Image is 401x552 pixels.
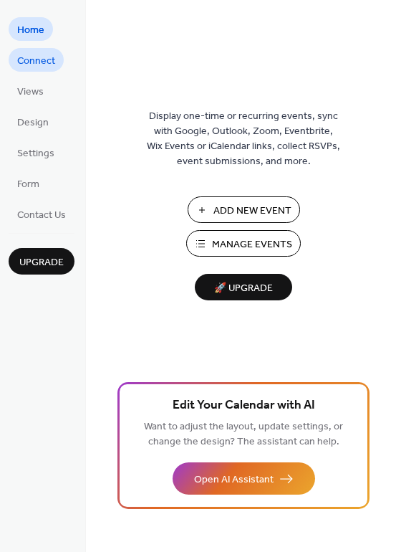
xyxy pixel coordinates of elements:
span: Design [17,115,49,130]
span: 🚀 Upgrade [203,279,284,298]
span: Settings [17,146,54,161]
a: Form [9,171,48,195]
span: Add New Event [213,204,291,219]
a: Contact Us [9,202,74,226]
span: Home [17,23,44,38]
span: Views [17,85,44,100]
span: Edit Your Calendar with AI [173,396,315,416]
button: Add New Event [188,196,300,223]
button: Upgrade [9,248,74,275]
span: Form [17,177,39,192]
a: Design [9,110,57,133]
button: 🚀 Upgrade [195,274,292,300]
span: Open AI Assistant [194,472,274,487]
span: Upgrade [19,255,64,270]
span: Connect [17,54,55,69]
a: Home [9,17,53,41]
a: Settings [9,141,63,164]
span: Display one-time or recurring events, sync with Google, Outlook, Zoom, Eventbrite, Wix Events or ... [147,109,340,169]
span: Want to adjust the layout, update settings, or change the design? The assistant can help. [144,417,343,452]
a: Views [9,79,52,103]
button: Open AI Assistant [173,462,315,495]
span: Contact Us [17,208,66,223]
a: Connect [9,48,64,72]
button: Manage Events [186,230,301,257]
span: Manage Events [212,237,292,252]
